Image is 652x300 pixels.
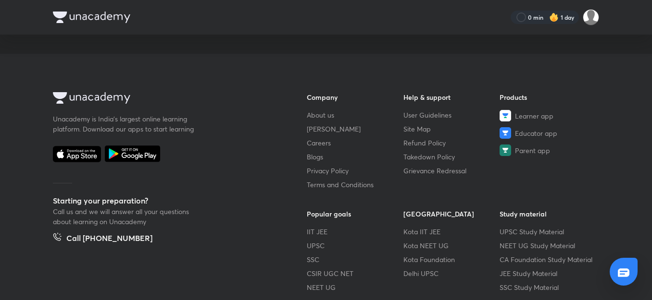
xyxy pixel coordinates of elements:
[403,166,500,176] a: Grievance Redressal
[500,144,511,156] img: Parent app
[500,254,596,264] a: CA Foundation Study Material
[307,227,403,237] a: IIT JEE
[53,195,276,206] h5: Starting your preparation?
[307,268,403,278] a: CSIR UGC NET
[403,227,500,237] a: Kota IIT JEE
[500,144,596,156] a: Parent app
[500,110,511,121] img: Learner app
[500,127,511,139] img: Educator app
[403,240,500,251] a: Kota NEET UG
[53,92,276,106] a: Company Logo
[403,92,500,102] h6: Help & support
[403,138,500,148] a: Refund Policy
[53,92,130,104] img: Company Logo
[515,111,553,121] span: Learner app
[307,254,403,264] a: SSC
[66,232,152,246] h5: Call [PHONE_NUMBER]
[307,240,403,251] a: UPSC
[53,206,197,227] p: Call us and we will answer all your questions about learning on Unacademy
[500,127,596,139] a: Educator app
[53,232,152,246] a: Call [PHONE_NUMBER]
[403,152,500,162] a: Takedown Policy
[307,110,403,120] a: About us
[500,282,596,292] a: SSC Study Material
[53,114,197,134] p: Unacademy is India’s largest online learning platform. Download our apps to start learning
[500,92,596,102] h6: Products
[500,268,596,278] a: JEE Study Material
[307,138,331,148] span: Careers
[307,152,403,162] a: Blogs
[403,268,500,278] a: Delhi UPSC
[403,124,500,134] a: Site Map
[549,12,559,22] img: streak
[500,110,596,121] a: Learner app
[583,9,599,25] img: Divya rakesh
[307,166,403,176] a: Privacy Policy
[403,110,500,120] a: User Guidelines
[403,254,500,264] a: Kota Foundation
[500,209,596,219] h6: Study material
[307,282,403,292] a: NEET UG
[403,209,500,219] h6: [GEOGRAPHIC_DATA]
[307,138,403,148] a: Careers
[515,145,550,156] span: Parent app
[53,12,130,23] img: Company Logo
[307,209,403,219] h6: Popular goals
[515,128,557,138] span: Educator app
[500,227,596,237] a: UPSC Study Material
[307,180,403,190] a: Terms and Conditions
[307,124,403,134] a: [PERSON_NAME]
[307,92,403,102] h6: Company
[500,240,596,251] a: NEET UG Study Material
